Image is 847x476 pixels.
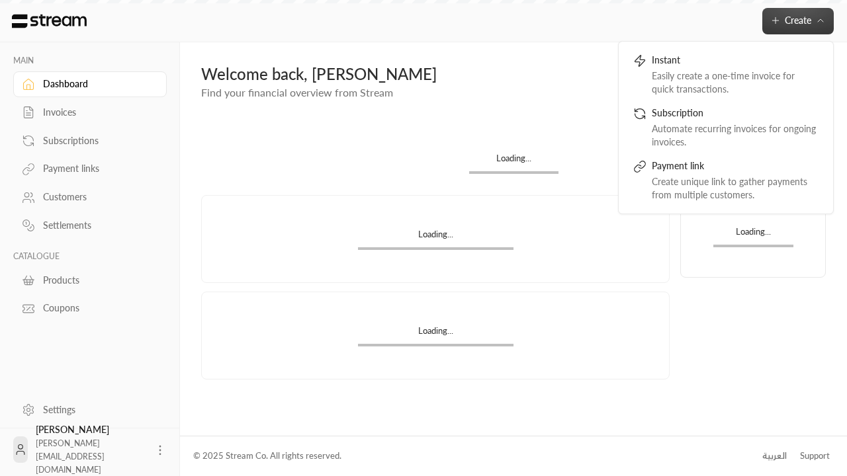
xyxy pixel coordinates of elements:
div: Loading... [713,225,793,245]
div: Easily create a one-time invoice for quick transactions. [652,69,819,96]
button: Create [762,8,834,34]
div: Invoices [43,106,150,119]
a: Settings [13,397,167,422]
div: العربية [762,450,787,463]
a: Payment linkCreate unique link to gather payments from multiple customers. [627,154,825,207]
a: InstantEasily create a one-time invoice for quick transactions. [627,48,825,101]
div: Settings [43,403,150,416]
a: SubscriptionAutomate recurring invoices for ongoing invoices. [627,101,825,154]
a: Invoices [13,100,167,126]
img: Logo [11,14,88,28]
span: [PERSON_NAME][EMAIL_ADDRESS][DOMAIN_NAME] [36,438,105,475]
div: Instant [652,54,819,69]
span: Create [785,15,811,26]
div: Products [43,274,150,287]
div: Loading... [358,325,513,344]
a: Subscriptions [13,128,167,153]
div: Loading... [469,152,558,171]
div: Subscriptions [43,134,150,147]
a: Products [13,267,167,293]
div: Coupons [43,301,150,315]
a: Settlements [13,213,167,239]
a: Payment links [13,156,167,182]
a: Dashboard [13,71,167,97]
div: Subscription [652,106,819,122]
div: © 2025 Stream Co. All rights reserved. [193,450,341,463]
div: Automate recurring invoices for ongoing invoices. [652,122,819,149]
p: MAIN [13,56,167,66]
div: Dashboard [43,77,150,91]
div: Loading... [358,228,513,247]
a: Customers [13,184,167,210]
p: CATALOGUE [13,251,167,262]
span: Find your financial overview from Stream [201,86,393,99]
div: Settlements [43,219,150,232]
div: Payment links [43,162,150,175]
a: Coupons [13,296,167,321]
div: Create unique link to gather payments from multiple customers. [652,175,819,202]
a: Support [795,444,834,468]
div: Customers [43,190,150,204]
div: Payment link [652,159,819,175]
div: [PERSON_NAME] [36,423,146,476]
div: Welcome back, [PERSON_NAME] [201,63,717,85]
